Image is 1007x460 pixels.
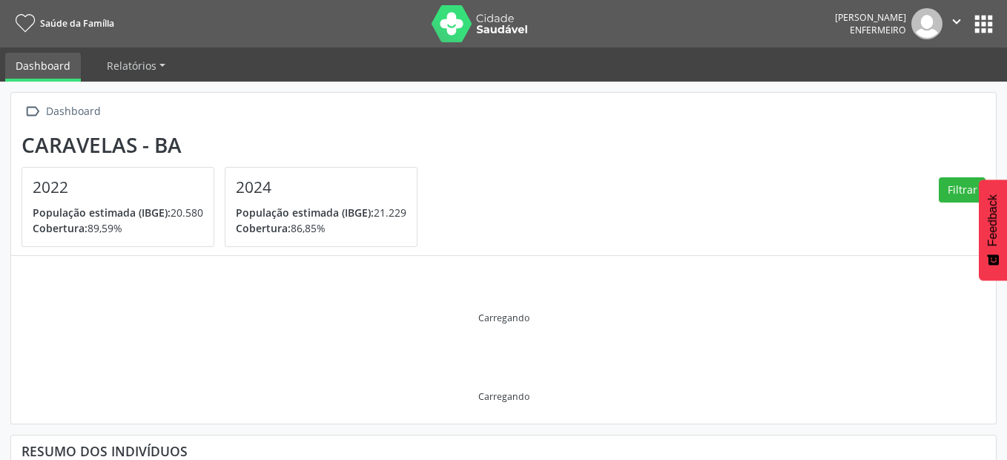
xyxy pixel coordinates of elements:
div: Caravelas - BA [22,133,428,157]
span: Enfermeiro [850,24,906,36]
span: Cobertura: [33,221,88,235]
img: img [911,8,942,39]
a: Relatórios [96,53,176,79]
span: Feedback [986,194,1000,246]
div: Resumo dos indivíduos [22,443,985,459]
p: 89,59% [33,220,203,236]
a: Dashboard [5,53,81,82]
span: Relatórios [107,59,156,73]
div: [PERSON_NAME] [835,11,906,24]
p: 21.229 [236,205,406,220]
div: Dashboard [43,101,103,122]
button:  [942,8,971,39]
button: apps [971,11,997,37]
i:  [22,101,43,122]
div: Carregando [478,312,529,324]
span: Cobertura: [236,221,291,235]
p: 86,85% [236,220,406,236]
button: Feedback - Mostrar pesquisa [979,180,1007,280]
button: Filtrar [939,177,985,203]
a:  Dashboard [22,101,103,122]
div: Carregando [478,390,529,403]
span: População estimada (IBGE): [236,206,374,220]
p: 20.580 [33,205,203,220]
h4: 2024 [236,178,406,197]
a: Saúde da Família [10,11,114,36]
span: População estimada (IBGE): [33,206,171,220]
i:  [948,13,965,30]
h4: 2022 [33,178,203,197]
span: Saúde da Família [40,17,114,30]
